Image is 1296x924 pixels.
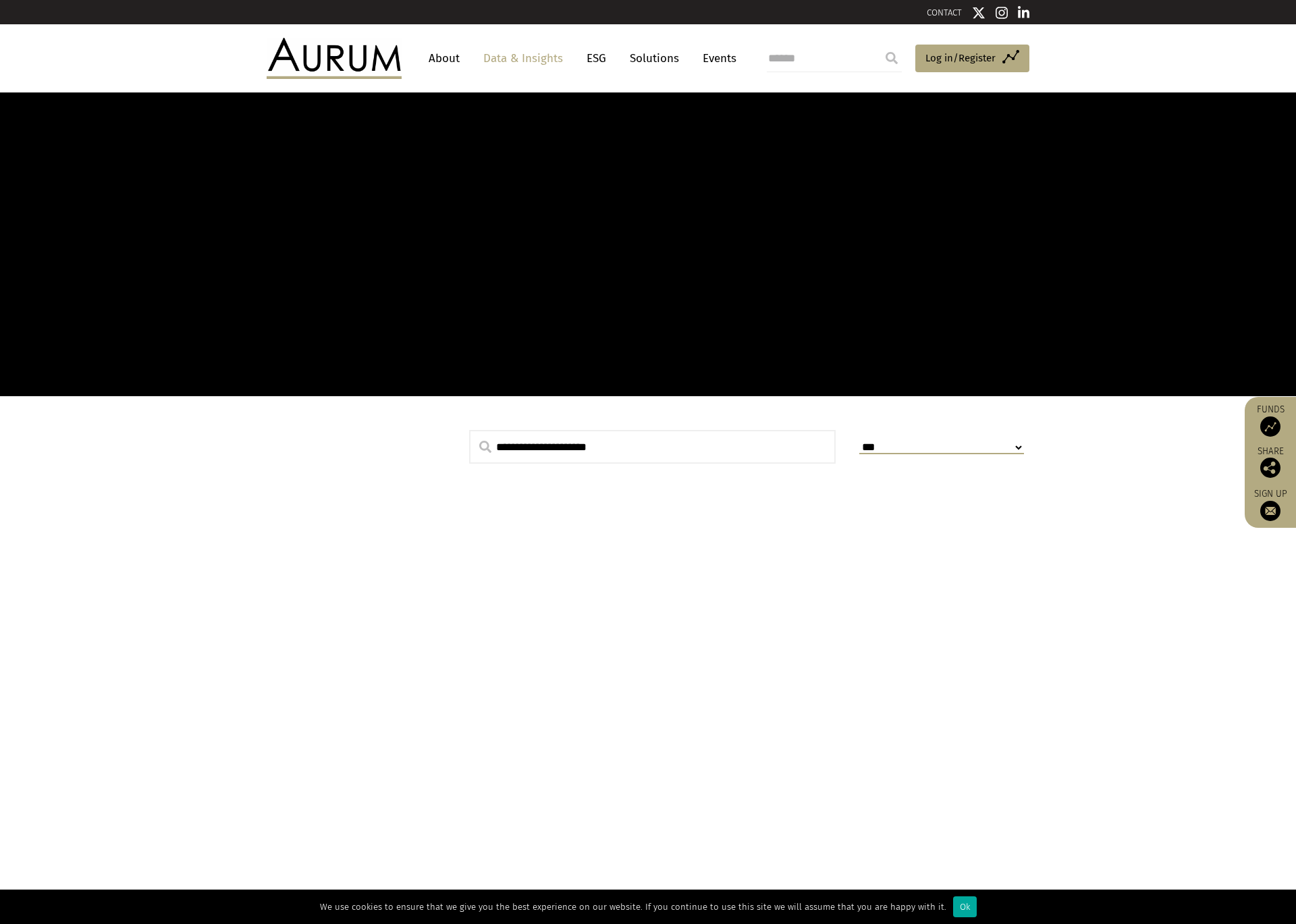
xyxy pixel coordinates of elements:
[953,896,977,917] div: Ok
[1260,458,1280,478] img: Share this post
[996,6,1008,20] img: Instagram icon
[422,46,466,71] a: About
[927,7,962,18] a: CONTACT
[267,38,402,78] img: Aurum
[878,45,905,72] input: Submit
[915,45,1029,73] a: Log in/Register
[1260,501,1280,521] img: Sign up to our newsletter
[972,6,986,20] img: Twitter icon
[479,441,491,453] img: search.svg
[925,50,996,66] span: Log in/Register
[477,46,570,71] a: Data & Insights
[580,46,613,71] a: ESG
[1251,488,1289,521] a: Sign up
[623,46,686,71] a: Solutions
[696,46,736,71] a: Events
[1251,404,1289,437] a: Funds
[1260,416,1280,437] img: Access Funds
[1251,447,1289,478] div: Share
[1018,6,1030,20] img: Linkedin icon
